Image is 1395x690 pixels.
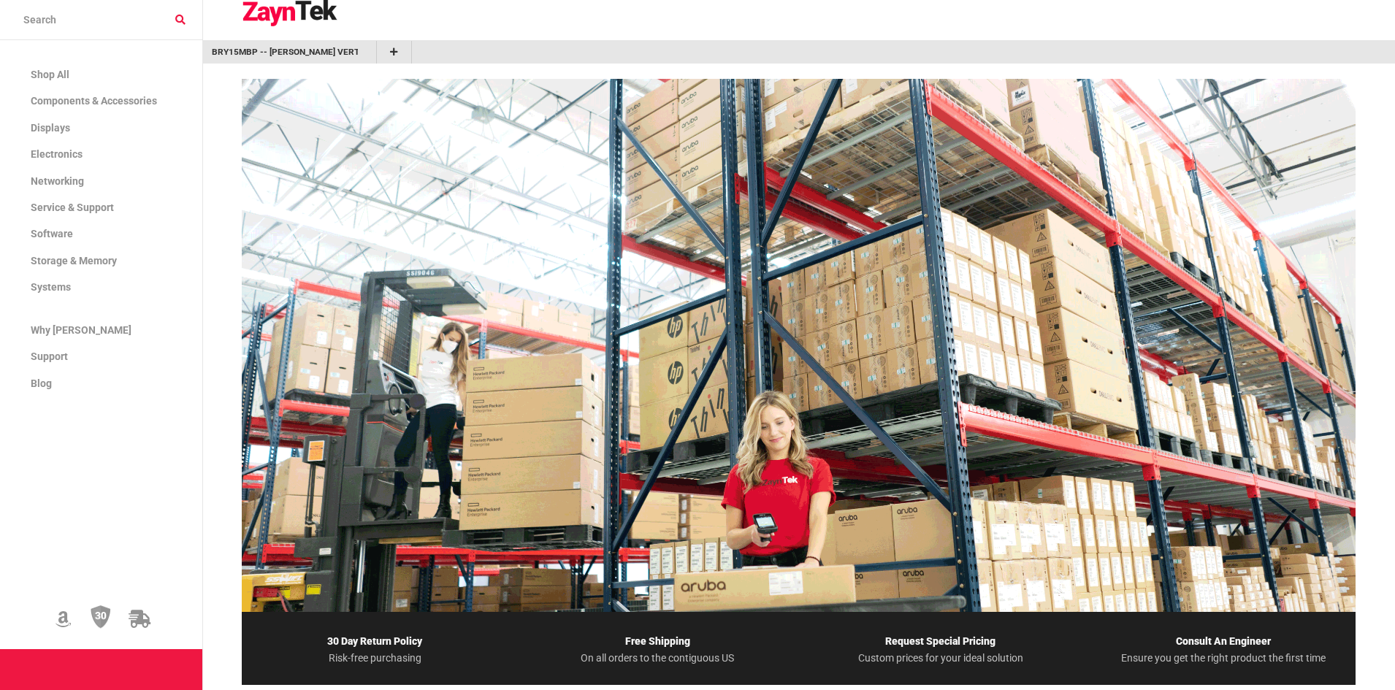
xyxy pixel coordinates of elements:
[31,228,73,239] span: Software
[31,69,69,80] span: Shop All
[525,632,790,651] p: Free Shipping
[1090,651,1356,664] p: Ensure you get the right product the first time
[808,632,1073,651] p: Request Special Pricing
[31,350,68,362] span: Support
[358,45,367,59] a: Remove Bookmark
[31,324,131,336] span: Why [PERSON_NAME]
[31,255,117,267] span: Storage & Memory
[242,632,507,651] p: 30 Day Return Policy
[1090,632,1356,651] p: Consult An Engineer
[31,281,71,293] span: Systems
[808,651,1073,664] p: Custom prices for your ideal solution
[91,605,111,629] img: 30 Day Return Policy
[525,651,790,664] p: On all orders to the contiguous US
[31,95,157,107] span: Components & Accessories
[31,175,84,187] span: Networking
[31,202,114,213] span: Service & Support
[31,377,52,389] span: Blog
[212,45,358,59] a: go to /product/bry15mbp-brydge-vertical-dock-docking-station-notebook-stand-2-x-thunderbolt-for-a...
[31,148,83,160] span: Electronics
[31,122,70,134] span: Displays
[242,651,507,664] p: Risk-free purchasing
